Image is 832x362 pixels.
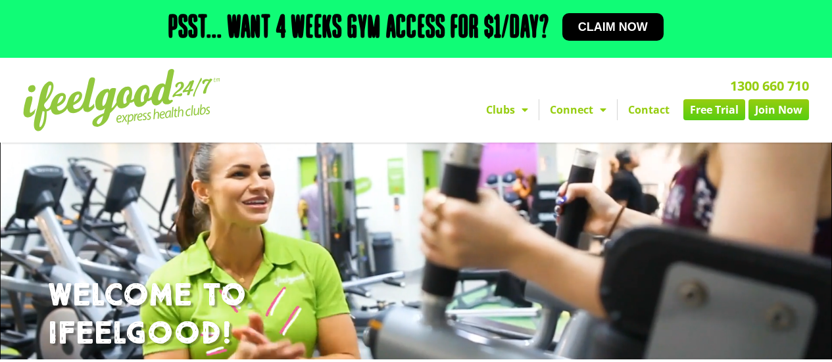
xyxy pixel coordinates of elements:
a: Clubs [476,99,539,120]
a: Join Now [748,99,809,120]
a: Free Trial [683,99,745,120]
a: Contact [618,99,680,120]
nav: Menu [303,99,809,120]
h1: WELCOME TO IFEELGOOD! [48,277,785,353]
span: Claim now [578,21,648,33]
a: Claim now [562,13,664,41]
a: 1300 660 710 [730,77,809,95]
h2: Psst... Want 4 weeks gym access for $1/day? [168,13,549,45]
a: Connect [539,99,617,120]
